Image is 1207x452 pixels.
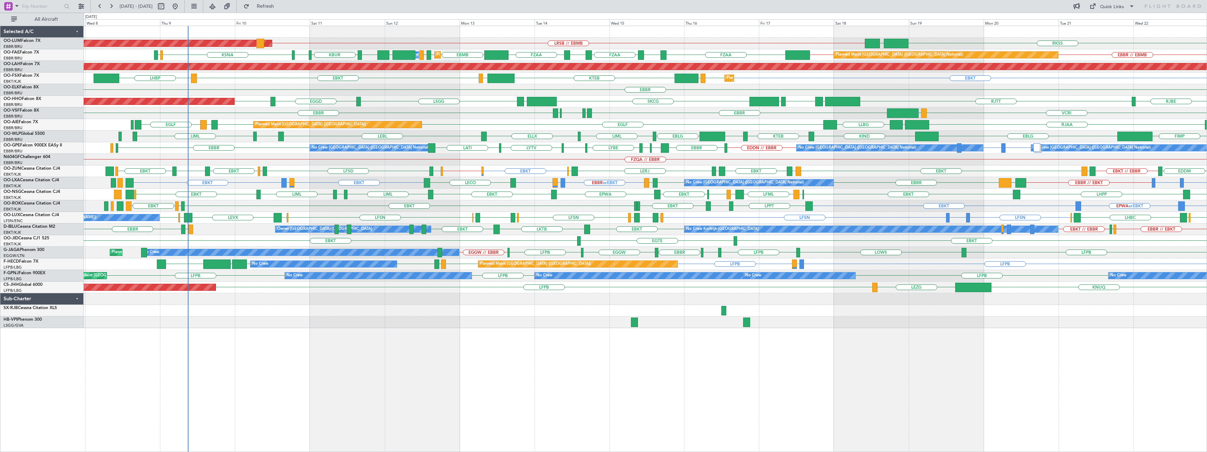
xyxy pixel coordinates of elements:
[4,160,23,165] a: EBBR/BRU
[798,143,916,153] div: No Crew [GEOGRAPHIC_DATA] ([GEOGRAPHIC_DATA] National)
[4,225,55,229] a: D-IBLUCessna Citation M2
[4,97,41,101] a: OO-HHOFalcon 8X
[4,195,21,200] a: EBKT/KJK
[8,14,76,25] button: All Aircraft
[480,259,591,269] div: Planned Maint [GEOGRAPHIC_DATA] ([GEOGRAPHIC_DATA])
[836,50,963,60] div: Planned Maint [GEOGRAPHIC_DATA] ([GEOGRAPHIC_DATA] National)
[4,149,23,154] a: EBBR/BRU
[4,50,20,55] span: OO-FAE
[85,14,97,20] div: [DATE]
[4,79,21,84] a: EBKT/KJK
[686,177,804,188] div: No Crew [GEOGRAPHIC_DATA] ([GEOGRAPHIC_DATA] National)
[4,125,23,131] a: EBBR/BRU
[4,306,18,310] span: SX-RJB
[4,201,21,206] span: OO-ROK
[4,271,45,275] a: F-GPNJFalcon 900EX
[4,248,20,252] span: G-JAGA
[4,85,19,89] span: OO-ELK
[4,143,20,147] span: OO-GPE
[310,19,385,26] div: Sat 11
[834,19,909,26] div: Sat 18
[4,190,60,194] a: OO-NSGCessna Citation CJ4
[4,306,57,310] a: SX-RJBCessna Citation XLS
[609,19,684,26] div: Wed 15
[252,259,268,269] div: No Crew
[160,19,235,26] div: Thu 9
[4,265,22,270] a: LFPB/LBG
[18,17,74,22] span: All Aircraft
[4,213,20,217] span: OO-LUX
[535,19,609,26] div: Tue 14
[4,318,17,322] span: HB-VPI
[4,155,50,159] a: N604GFChallenger 604
[385,19,460,26] div: Sun 12
[4,201,60,206] a: OO-ROKCessna Citation CJ4
[4,283,43,287] a: CS-JHHGlobal 6000
[909,19,984,26] div: Sun 19
[4,283,19,287] span: CS-JHH
[4,218,23,224] a: LFSN/ENC
[4,167,21,171] span: OO-ZUN
[984,19,1059,26] div: Mon 20
[85,19,160,26] div: Wed 8
[4,167,60,171] a: OO-ZUNCessna Citation CJ4
[4,120,19,124] span: OO-AIE
[4,248,44,252] a: G-JAGAPhenom 300
[436,50,498,60] div: Planned Maint Melsbroek Air Base
[759,19,834,26] div: Fri 17
[4,259,19,264] span: F-HECD
[4,318,42,322] a: HB-VPIPhenom 300
[4,50,39,55] a: OO-FAEFalcon 7X
[4,271,19,275] span: F-GPNJ
[4,108,39,113] a: OO-VSFFalcon 8X
[4,108,20,113] span: OO-VSF
[4,143,62,147] a: OO-GPEFalcon 900EX EASy II
[4,132,21,136] span: OO-WLP
[4,85,39,89] a: OO-ELKFalcon 8X
[4,323,24,328] a: LSGG/GVA
[255,119,366,130] div: Planned Maint [GEOGRAPHIC_DATA] ([GEOGRAPHIC_DATA])
[4,207,21,212] a: EBKT/KJK
[4,259,38,264] a: F-HECDFalcon 7X
[745,270,761,281] div: No Crew
[1033,143,1151,153] div: No Crew [GEOGRAPHIC_DATA] ([GEOGRAPHIC_DATA] National)
[4,172,21,177] a: EBKT/KJK
[235,19,310,26] div: Fri 10
[4,44,23,49] a: EBBR/BRU
[4,230,21,235] a: EBKT/KJK
[686,224,759,234] div: No Crew Kortrijk-[GEOGRAPHIC_DATA]
[1110,270,1126,281] div: No Crew
[4,56,23,61] a: EBBR/BRU
[4,62,40,66] a: OO-LAHFalcon 7X
[277,224,372,234] div: Owner [GEOGRAPHIC_DATA]-[GEOGRAPHIC_DATA]
[4,120,38,124] a: OO-AIEFalcon 7X
[4,178,59,182] a: OO-LXACessna Citation CJ4
[4,225,17,229] span: D-IBLU
[4,39,21,43] span: OO-LUM
[4,213,59,217] a: OO-LUXCessna Citation CJ4
[287,270,303,281] div: No Crew
[4,132,45,136] a: OO-WLPGlobal 5500
[4,137,23,142] a: EBBR/BRU
[143,247,159,258] div: No Crew
[4,155,20,159] span: N604GF
[1086,1,1138,12] button: Quick Links
[112,247,223,258] div: Planned Maint [GEOGRAPHIC_DATA] ([GEOGRAPHIC_DATA])
[4,253,25,258] a: EGGW/LTN
[4,62,20,66] span: OO-LAH
[312,143,429,153] div: No Crew [GEOGRAPHIC_DATA] ([GEOGRAPHIC_DATA] National)
[4,241,21,247] a: EBKT/KJK
[4,97,22,101] span: OO-HHO
[120,3,153,10] span: [DATE] - [DATE]
[1059,19,1133,26] div: Tue 21
[4,39,40,43] a: OO-LUMFalcon 7X
[251,4,280,9] span: Refresh
[727,73,809,83] div: Planned Maint Kortrijk-[GEOGRAPHIC_DATA]
[4,236,49,240] a: OO-JIDCessna CJ1 525
[4,102,23,107] a: EBBR/BRU
[4,67,23,73] a: EBBR/BRU
[4,74,20,78] span: OO-FSX
[21,1,62,12] input: Trip Number
[4,90,23,96] a: EBBR/BRU
[1100,4,1124,11] div: Quick Links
